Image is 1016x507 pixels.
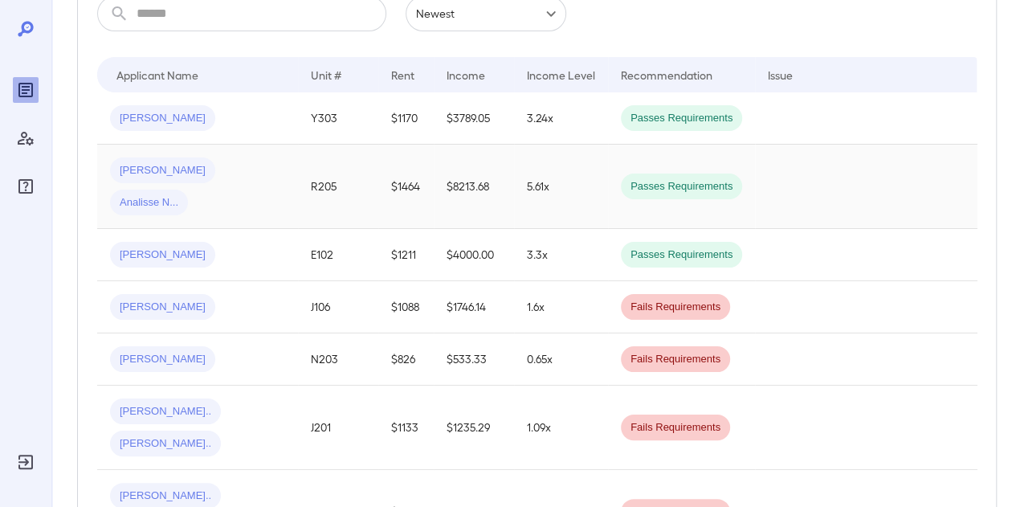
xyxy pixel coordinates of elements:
span: Fails Requirements [621,352,730,367]
td: 1.6x [514,281,608,333]
td: $1133 [378,386,434,470]
span: [PERSON_NAME] [110,352,215,367]
td: E102 [298,229,378,281]
div: Income Level [527,65,595,84]
div: Manage Users [13,125,39,151]
div: Income [447,65,485,84]
td: 0.65x [514,333,608,386]
span: [PERSON_NAME] [110,300,215,315]
td: N203 [298,333,378,386]
div: FAQ [13,174,39,199]
span: [PERSON_NAME] [110,163,215,178]
div: Rent [391,65,417,84]
span: [PERSON_NAME] [110,247,215,263]
span: Fails Requirements [621,300,730,315]
td: J106 [298,281,378,333]
div: Applicant Name [116,65,198,84]
td: 1.09x [514,386,608,470]
td: $533.33 [434,333,514,386]
td: 5.61x [514,145,608,229]
span: Passes Requirements [621,179,742,194]
td: $8213.68 [434,145,514,229]
td: Y303 [298,92,378,145]
td: $826 [378,333,434,386]
div: Issue [768,65,794,84]
td: $3789.05 [434,92,514,145]
div: Reports [13,77,39,103]
td: 3.3x [514,229,608,281]
span: [PERSON_NAME].. [110,436,221,452]
td: $1464 [378,145,434,229]
td: J201 [298,386,378,470]
td: $1088 [378,281,434,333]
td: 3.24x [514,92,608,145]
td: R205 [298,145,378,229]
span: Passes Requirements [621,247,742,263]
div: Recommendation [621,65,712,84]
div: Log Out [13,449,39,475]
span: [PERSON_NAME] [110,111,215,126]
span: [PERSON_NAME].. [110,489,221,504]
td: $1746.14 [434,281,514,333]
span: [PERSON_NAME].. [110,404,221,419]
span: Analisse N... [110,195,188,211]
td: $1170 [378,92,434,145]
div: Unit # [311,65,341,84]
td: $4000.00 [434,229,514,281]
span: Fails Requirements [621,420,730,435]
td: $1211 [378,229,434,281]
td: $1235.29 [434,386,514,470]
span: Passes Requirements [621,111,742,126]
